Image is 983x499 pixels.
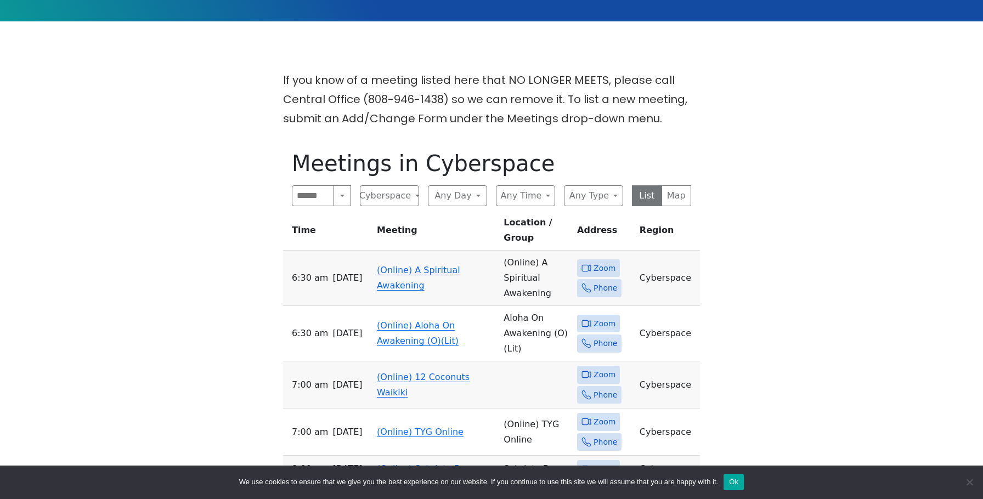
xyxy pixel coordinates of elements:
[635,215,700,251] th: Region
[662,185,692,206] button: Map
[372,215,499,251] th: Meeting
[594,435,617,449] span: Phone
[377,372,470,398] a: (Online) 12 Coconuts Waikiki
[292,377,328,393] span: 7:00 AM
[594,368,615,382] span: Zoom
[594,415,615,429] span: Zoom
[283,71,700,128] p: If you know of a meeting listed here that NO LONGER MEETS, please call Central Office (808-946-14...
[564,185,623,206] button: Any Type
[332,461,362,477] span: [DATE]
[594,281,617,295] span: Phone
[292,461,328,477] span: 8:00 AM
[499,215,573,251] th: Location / Group
[377,463,475,474] a: (Online) Sobriety Buzz
[635,456,700,483] td: Cyberspace
[239,477,718,487] span: We use cookies to ensure that we give you the best experience on our website. If you continue to ...
[292,185,334,206] input: Search
[332,377,362,393] span: [DATE]
[594,262,615,275] span: Zoom
[292,150,691,177] h1: Meetings in Cyberspace
[499,456,573,483] td: Sobriety Buzz
[635,306,700,361] td: Cyberspace
[428,185,487,206] button: Any Day
[594,462,615,476] span: Zoom
[964,477,975,487] span: No
[635,409,700,456] td: Cyberspace
[334,185,351,206] button: Search
[360,185,419,206] button: Cyberspace
[499,409,573,456] td: (Online) TYG Online
[283,215,372,251] th: Time
[377,320,459,346] a: (Online) Aloha On Awakening (O)(Lit)
[635,251,700,306] td: Cyberspace
[332,326,362,341] span: [DATE]
[594,388,617,402] span: Phone
[292,424,328,440] span: 7:00 AM
[377,427,464,437] a: (Online) TYG Online
[594,337,617,350] span: Phone
[573,215,635,251] th: Address
[635,361,700,409] td: Cyberspace
[496,185,555,206] button: Any Time
[632,185,662,206] button: List
[292,270,328,286] span: 6:30 AM
[499,251,573,306] td: (Online) A Spiritual Awakening
[332,424,362,440] span: [DATE]
[332,270,362,286] span: [DATE]
[292,326,328,341] span: 6:30 AM
[499,306,573,361] td: Aloha On Awakening (O) (Lit)
[724,474,744,490] button: Ok
[377,265,460,291] a: (Online) A Spiritual Awakening
[594,317,615,331] span: Zoom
